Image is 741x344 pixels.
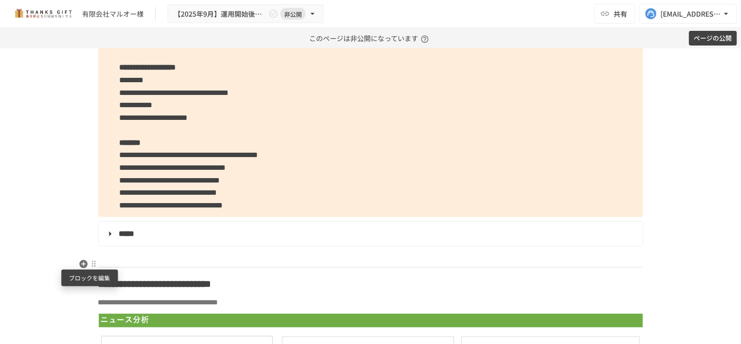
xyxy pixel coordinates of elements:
[689,31,737,46] button: ページの公開
[168,4,324,23] button: 【2025年9月】運用開始後振り返りミーティング非公開
[614,8,628,19] span: 共有
[12,6,74,22] img: mMP1OxWUAhQbsRWCurg7vIHe5HqDpP7qZo7fRoNLXQh
[82,9,144,19] div: 有限会社マルオー様
[639,4,737,23] button: [EMAIL_ADDRESS][DOMAIN_NAME]
[174,8,267,20] span: 【2025年9月】運用開始後振り返りミーティング
[62,270,118,286] div: ブロックを編集
[661,8,721,20] div: [EMAIL_ADDRESS][DOMAIN_NAME]
[594,4,635,23] button: 共有
[280,9,306,19] span: 非公開
[309,28,432,48] p: このページは非公開になっています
